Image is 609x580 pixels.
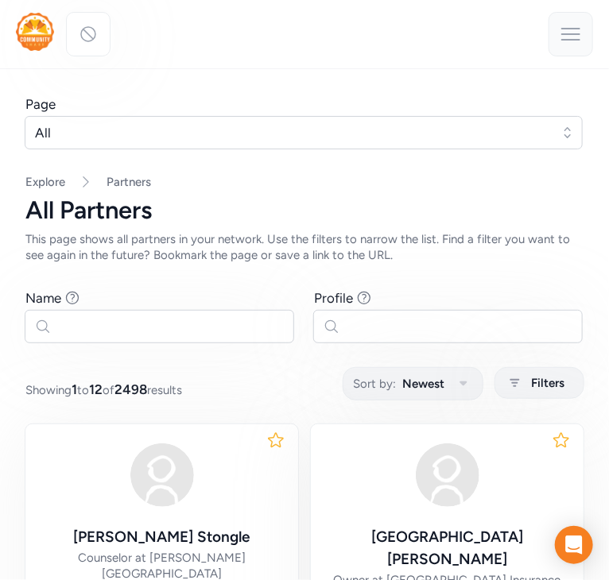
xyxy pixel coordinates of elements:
[324,526,571,570] div: [GEOGRAPHIC_DATA] [PERSON_NAME]
[555,526,593,564] div: Open Intercom Messenger
[402,374,444,393] span: Newest
[107,174,151,190] a: Partners
[25,231,584,263] div: This page shows all partners in your network. Use the filters to narrow the list. Find a filter y...
[25,174,584,190] nav: Breadcrumb
[314,288,353,307] div: Profile
[124,437,200,513] img: avatar38fbb18c.svg
[35,123,550,142] span: All
[25,116,583,149] button: All
[72,381,77,397] span: 1
[74,526,250,548] div: [PERSON_NAME] Stongle
[25,380,182,399] span: Showing to of results
[25,175,65,189] a: Explore
[25,95,56,114] div: Page
[531,373,564,392] span: Filters
[25,196,584,225] div: All Partners
[114,381,147,397] span: 2498
[89,381,103,397] span: 12
[353,374,396,393] span: Sort by:
[25,288,61,307] div: Name
[343,367,483,400] button: Sort by:Newest
[16,13,54,51] img: logo
[409,437,486,513] img: avatar38fbb18c.svg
